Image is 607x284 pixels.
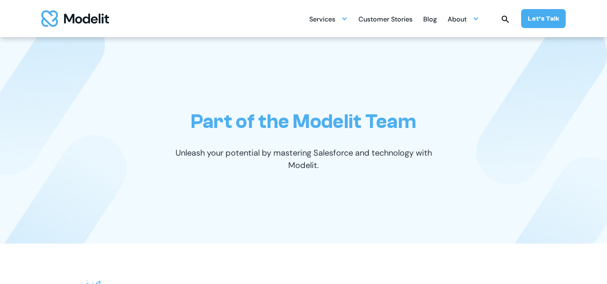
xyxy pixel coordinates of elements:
[358,11,413,27] a: Customer Stories
[309,11,348,27] div: Services
[41,10,109,27] a: home
[423,11,437,27] a: Blog
[191,110,416,133] h1: Part of the Modelit Team
[309,12,335,28] div: Services
[448,11,479,27] div: About
[528,14,559,23] div: Let’s Talk
[521,9,566,28] a: Let’s Talk
[423,12,437,28] div: Blog
[41,10,109,27] img: modelit logo
[358,12,413,28] div: Customer Stories
[448,12,467,28] div: About
[161,147,446,171] p: Unleash your potential by mastering Salesforce and technology with Modelit.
